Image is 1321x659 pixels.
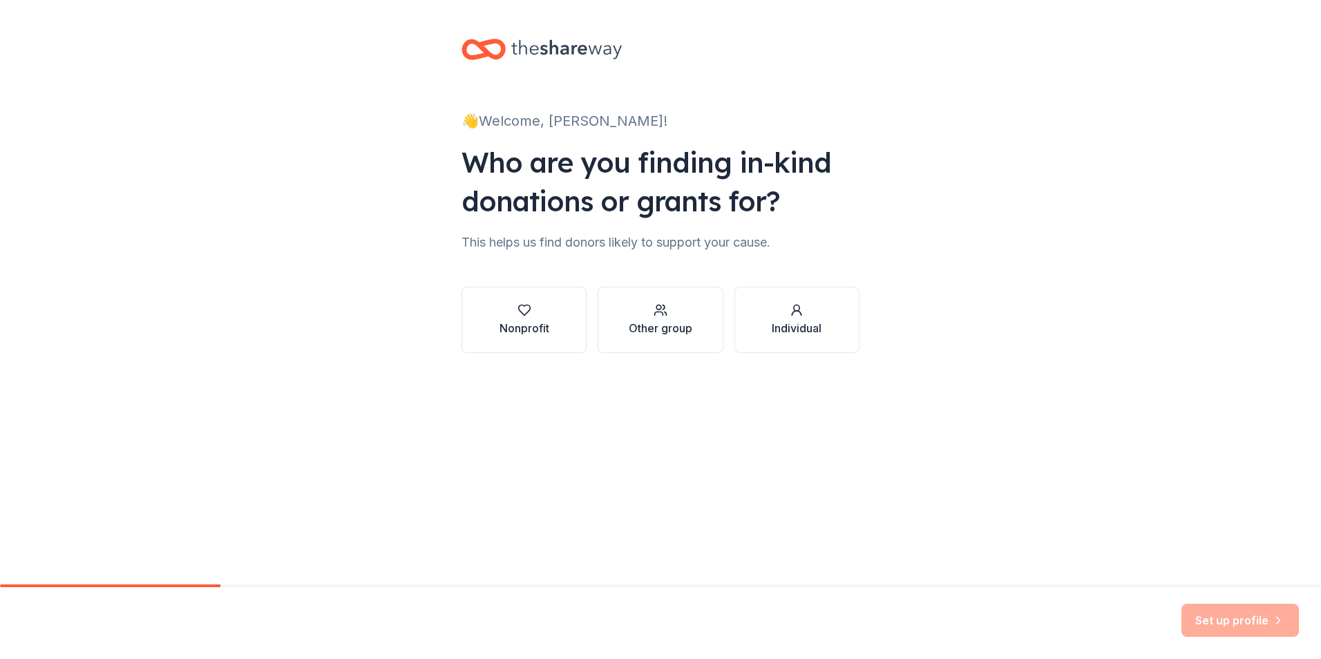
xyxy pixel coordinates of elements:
[462,231,859,254] div: This helps us find donors likely to support your cause.
[500,320,549,336] div: Nonprofit
[462,287,587,353] button: Nonprofit
[598,287,723,353] button: Other group
[772,320,821,336] div: Individual
[462,110,859,132] div: 👋 Welcome, [PERSON_NAME]!
[629,320,692,336] div: Other group
[734,287,859,353] button: Individual
[462,143,859,220] div: Who are you finding in-kind donations or grants for?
